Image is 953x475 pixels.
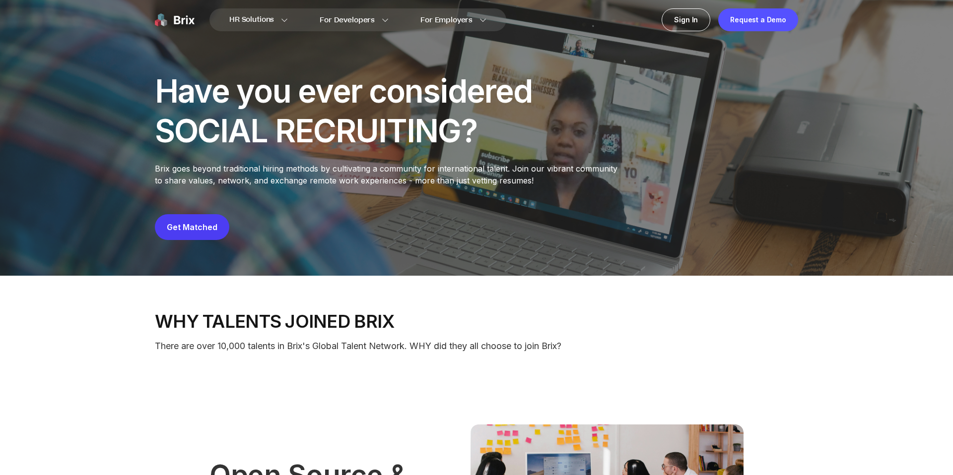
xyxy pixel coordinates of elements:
[718,8,798,31] a: Request a Demo
[155,339,798,353] p: There are over 10,000 talents in Brix's Global Talent Network. WHY did they all choose to join Brix?
[155,311,798,331] p: Why talents joined Brix
[155,163,624,186] p: Brix goes beyond traditional hiring methods by cultivating a community for international talent. ...
[155,71,537,151] div: Have you ever considered SOCIAL RECRUITING?
[167,222,217,232] a: Get Matched
[320,15,375,25] span: For Developers
[420,15,473,25] span: For Employers
[229,12,274,28] span: HR Solutions
[155,214,229,240] button: Get Matched
[662,8,710,31] a: Sign In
